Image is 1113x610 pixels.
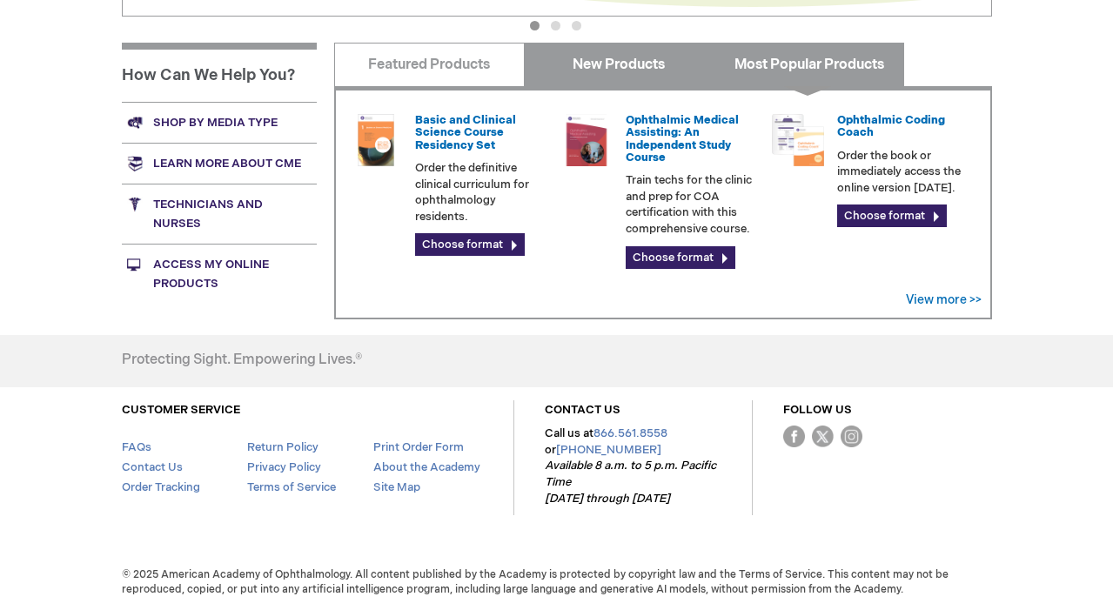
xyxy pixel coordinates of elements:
[593,426,667,440] a: 866.561.8558
[626,113,739,164] a: Ophthalmic Medical Assisting: An Independent Study Course
[783,426,805,447] img: Facebook
[122,244,317,304] a: Access My Online Products
[714,43,904,86] a: Most Popular Products
[556,443,661,457] a: [PHONE_NUMBER]
[837,148,969,197] p: Order the book or immediately access the online version [DATE].
[109,567,1005,597] span: © 2025 American Academy of Ophthalmology. All content published by the Academy is protected by co...
[334,43,525,86] a: Featured Products
[572,21,581,30] button: 3 of 3
[122,460,183,474] a: Contact Us
[122,352,362,368] h4: Protecting Sight. Empowering Lives.®
[122,440,151,454] a: FAQs
[122,43,317,102] h1: How Can We Help You?
[524,43,714,86] a: New Products
[551,21,560,30] button: 2 of 3
[626,172,758,237] p: Train techs for the clinic and prep for COA certification with this comprehensive course.
[373,460,480,474] a: About the Academy
[837,113,945,139] a: Ophthalmic Coding Coach
[841,426,862,447] img: instagram
[560,114,613,166] img: 0219007u_51.png
[415,233,525,256] a: Choose format
[247,440,318,454] a: Return Policy
[122,102,317,143] a: Shop by media type
[783,403,852,417] a: FOLLOW US
[415,113,516,152] a: Basic and Clinical Science Course Residency Set
[373,480,420,494] a: Site Map
[812,426,834,447] img: Twitter
[122,184,317,244] a: Technicians and nurses
[530,21,540,30] button: 1 of 3
[350,114,402,166] img: 02850963u_47.png
[545,459,716,505] em: Available 8 a.m. to 5 p.m. Pacific Time [DATE] through [DATE]
[772,114,824,166] img: codngu_60.png
[626,246,735,269] a: Choose format
[122,403,240,417] a: CUSTOMER SERVICE
[247,460,321,474] a: Privacy Policy
[837,204,947,227] a: Choose format
[247,480,336,494] a: Terms of Service
[122,480,200,494] a: Order Tracking
[906,292,982,307] a: View more >>
[373,440,464,454] a: Print Order Form
[545,426,721,506] p: Call us at or
[122,143,317,184] a: Learn more about CME
[545,403,620,417] a: CONTACT US
[415,160,547,225] p: Order the definitive clinical curriculum for ophthalmology residents.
